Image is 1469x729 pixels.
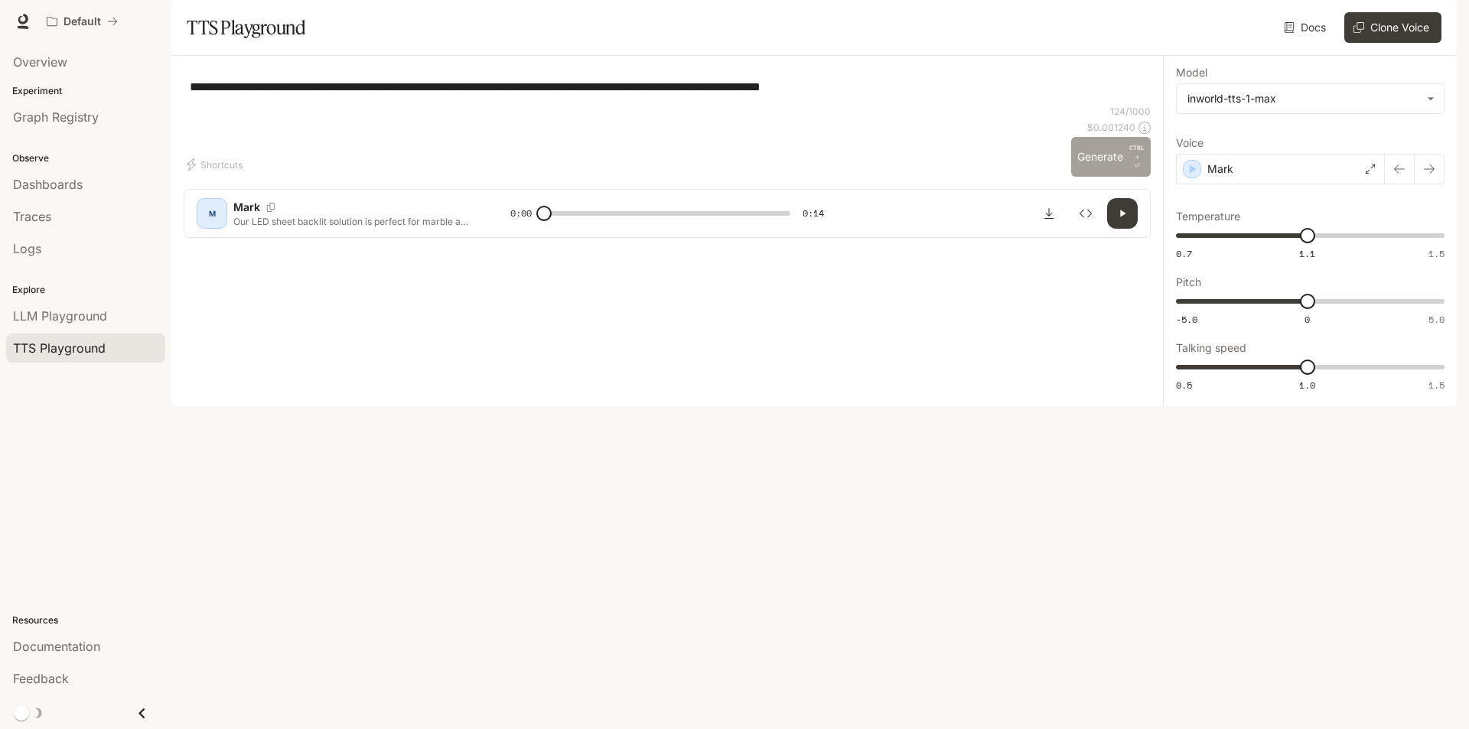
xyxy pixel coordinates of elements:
div: inworld-tts-1-max [1187,91,1419,106]
div: M [200,201,224,226]
span: 1.0 [1299,379,1315,392]
p: 124 / 1000 [1110,105,1151,118]
span: 5.0 [1428,313,1445,326]
p: $ 0.001240 [1087,121,1135,134]
p: Mark [233,200,260,215]
span: 0.5 [1176,379,1192,392]
p: Talking speed [1176,343,1246,353]
p: Default [64,15,101,28]
div: inworld-tts-1-max [1177,84,1444,113]
p: ⏎ [1129,143,1145,171]
p: Temperature [1176,211,1240,222]
button: Copy Voice ID [260,203,282,212]
span: 1.1 [1299,247,1315,260]
span: 0:00 [510,206,532,221]
button: Shortcuts [184,152,249,177]
button: Clone Voice [1344,12,1441,43]
span: -5.0 [1176,313,1197,326]
button: All workspaces [40,6,125,37]
p: CTRL + [1129,143,1145,161]
a: Docs [1281,12,1332,43]
span: 0.7 [1176,247,1192,260]
p: Mark [1207,161,1233,177]
button: Inspect [1070,198,1101,229]
p: Voice [1176,138,1204,148]
span: 0:14 [803,206,824,221]
button: GenerateCTRL +⏎ [1071,137,1151,177]
p: Model [1176,67,1207,78]
span: 1.5 [1428,247,1445,260]
p: Pitch [1176,277,1201,288]
button: Download audio [1034,198,1064,229]
span: 0 [1305,313,1310,326]
p: Our LED sheet backlit solution is perfect for marble and stone applications, offering stunning ef... [233,215,474,228]
h1: TTS Playground [187,12,305,43]
span: 1.5 [1428,379,1445,392]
